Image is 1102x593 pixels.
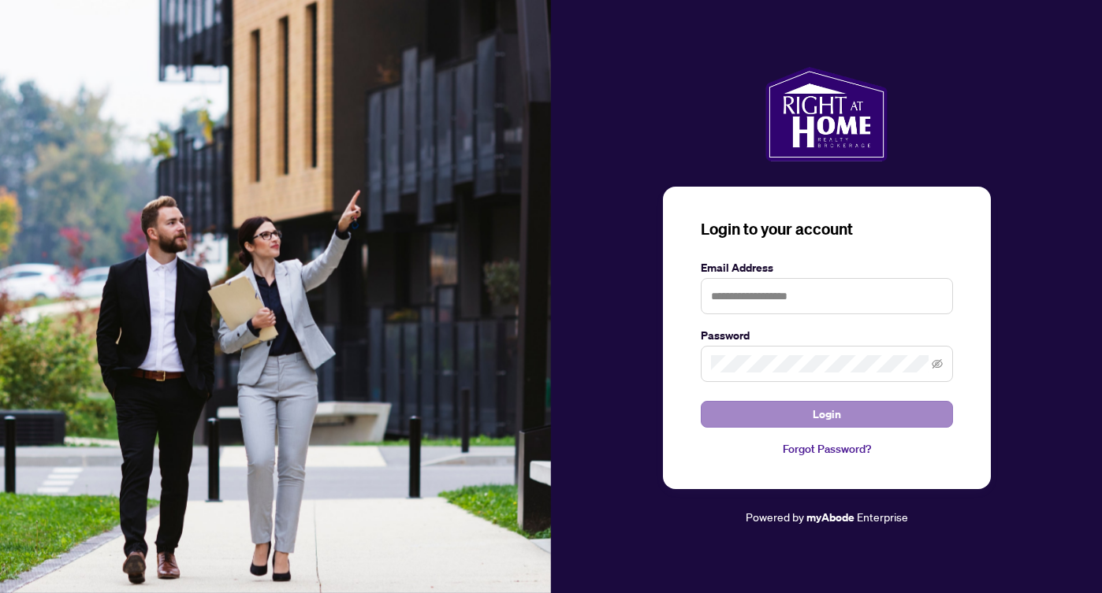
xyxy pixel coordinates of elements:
span: eye-invisible [932,358,943,369]
a: Forgot Password? [701,440,953,458]
img: ma-logo [765,67,888,161]
label: Email Address [701,259,953,276]
a: myAbode [806,509,854,526]
h3: Login to your account [701,218,953,240]
label: Password [701,327,953,344]
span: Powered by [746,510,804,524]
span: Enterprise [857,510,908,524]
span: Login [813,402,841,427]
button: Login [701,401,953,428]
